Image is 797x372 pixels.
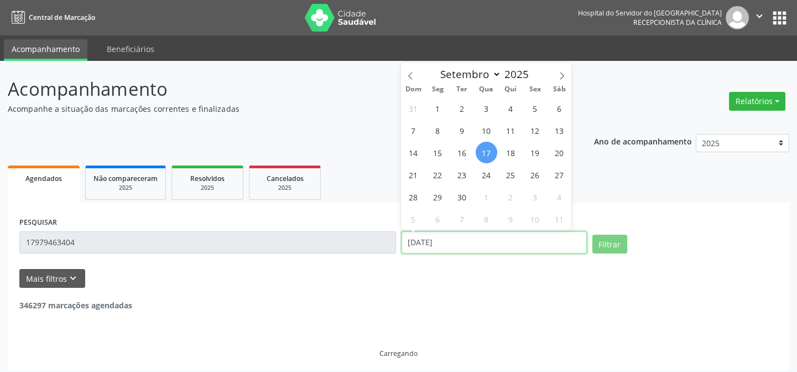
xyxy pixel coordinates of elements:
[257,184,312,192] div: 2025
[451,164,473,185] span: Setembro 23, 2025
[524,97,546,119] span: Setembro 5, 2025
[435,66,502,82] select: Month
[451,120,473,141] span: Setembro 9, 2025
[500,164,522,185] span: Setembro 25, 2025
[476,186,497,208] span: Outubro 1, 2025
[524,120,546,141] span: Setembro 12, 2025
[427,208,449,230] span: Outubro 6, 2025
[578,8,722,18] div: Hospital do Servidor do [GEOGRAPHIC_DATA]
[8,103,555,115] p: Acompanhe a situação das marcações correntes e finalizadas
[476,142,497,163] span: Setembro 17, 2025
[770,8,789,28] button: apps
[190,174,225,183] span: Resolvidos
[180,184,235,192] div: 2025
[451,142,473,163] span: Setembro 16, 2025
[547,86,571,93] span: Sáb
[8,75,555,103] p: Acompanhamento
[427,186,449,208] span: Setembro 29, 2025
[501,67,538,81] input: Year
[753,10,765,22] i: 
[93,184,158,192] div: 2025
[498,86,523,93] span: Qui
[476,120,497,141] span: Setembro 10, 2025
[403,120,424,141] span: Setembro 7, 2025
[500,208,522,230] span: Outubro 9, 2025
[99,39,162,59] a: Beneficiários
[524,186,546,208] span: Outubro 3, 2025
[450,86,474,93] span: Ter
[19,269,85,288] button: Mais filtroskeyboard_arrow_down
[524,164,546,185] span: Setembro 26, 2025
[474,86,498,93] span: Qua
[549,120,570,141] span: Setembro 13, 2025
[403,97,424,119] span: Agosto 31, 2025
[427,120,449,141] span: Setembro 8, 2025
[476,97,497,119] span: Setembro 3, 2025
[524,208,546,230] span: Outubro 10, 2025
[427,164,449,185] span: Setembro 22, 2025
[379,349,418,358] div: Carregando
[427,97,449,119] span: Setembro 1, 2025
[25,174,62,183] span: Agendados
[267,174,304,183] span: Cancelados
[549,164,570,185] span: Setembro 27, 2025
[451,97,473,119] span: Setembro 2, 2025
[476,164,497,185] span: Setembro 24, 2025
[476,208,497,230] span: Outubro 8, 2025
[592,235,627,254] button: Filtrar
[403,186,424,208] span: Setembro 28, 2025
[500,142,522,163] span: Setembro 18, 2025
[451,186,473,208] span: Setembro 30, 2025
[549,186,570,208] span: Outubro 4, 2025
[401,86,425,93] span: Dom
[4,39,87,61] a: Acompanhamento
[19,231,396,254] input: Nome, código do beneficiário ou CPF
[523,86,547,93] span: Sex
[403,164,424,185] span: Setembro 21, 2025
[594,134,692,148] p: Ano de acompanhamento
[8,8,95,27] a: Central de Marcação
[729,92,785,111] button: Relatórios
[67,272,79,285] i: keyboard_arrow_down
[425,86,450,93] span: Seg
[19,214,57,231] label: PESQUISAR
[500,186,522,208] span: Outubro 2, 2025
[749,6,770,29] button: 
[402,231,587,254] input: Selecione um intervalo
[93,174,158,183] span: Não compareceram
[427,142,449,163] span: Setembro 15, 2025
[549,142,570,163] span: Setembro 20, 2025
[549,208,570,230] span: Outubro 11, 2025
[726,6,749,29] img: img
[29,13,95,22] span: Central de Marcação
[19,300,132,311] strong: 346297 marcações agendadas
[500,120,522,141] span: Setembro 11, 2025
[549,97,570,119] span: Setembro 6, 2025
[403,208,424,230] span: Outubro 5, 2025
[524,142,546,163] span: Setembro 19, 2025
[500,97,522,119] span: Setembro 4, 2025
[451,208,473,230] span: Outubro 7, 2025
[403,142,424,163] span: Setembro 14, 2025
[633,18,722,27] span: Recepcionista da clínica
